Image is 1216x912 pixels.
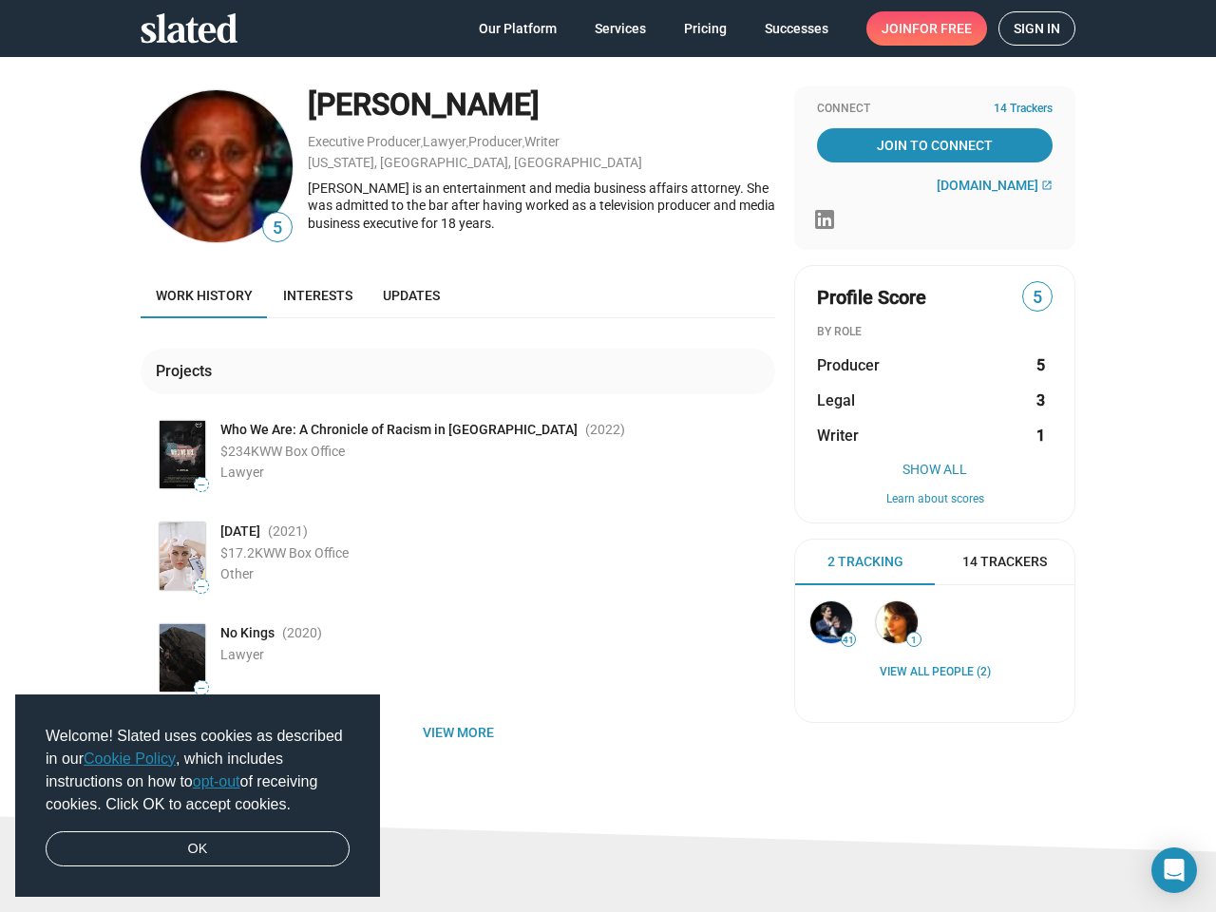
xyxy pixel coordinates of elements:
span: Lawyer [220,647,264,662]
button: Show All [817,462,1053,477]
span: 14 Trackers [962,553,1047,571]
span: No Kings [220,624,275,642]
span: 41 [842,635,855,646]
span: , [522,138,524,148]
span: Other [220,566,254,581]
a: [DOMAIN_NAME] [937,178,1053,193]
a: dismiss cookie message [46,831,350,867]
span: Who We Are: A Chronicle of Racism in [GEOGRAPHIC_DATA] [220,421,578,439]
img: Stephan Paternot [810,601,852,643]
a: Executive Producer [308,134,421,149]
span: — [195,581,208,592]
a: Writer [524,134,560,149]
span: — [195,480,208,490]
span: Pricing [684,11,727,46]
span: Lawyer [220,465,264,480]
a: Lawyer [423,134,466,149]
a: Cookie Policy [84,750,176,767]
img: Poster: No Kings [160,624,205,692]
span: Updates [383,288,440,303]
span: Join To Connect [821,128,1049,162]
a: Successes [750,11,844,46]
span: Welcome! Slated uses cookies as described in our , which includes instructions on how to of recei... [46,725,350,816]
div: BY ROLE [817,325,1053,340]
span: Legal [817,390,855,410]
span: WW Box Office [259,444,345,459]
div: [PERSON_NAME] is an entertainment and media business affairs attorney. She was admitted to the ba... [308,180,775,233]
strong: 5 [1036,355,1045,375]
span: Sign in [1014,12,1060,45]
span: $234K [220,444,259,459]
a: Our Platform [464,11,572,46]
div: Projects [156,361,219,381]
span: 5 [263,216,292,241]
span: $17.2K [220,545,263,560]
span: Producer [817,355,880,375]
a: Join To Connect [817,128,1053,162]
img: Poster: Ascension [160,522,205,590]
span: Join [882,11,972,46]
span: Our Platform [479,11,557,46]
span: Services [595,11,646,46]
a: Updates [368,273,455,318]
a: [US_STATE], [GEOGRAPHIC_DATA], [GEOGRAPHIC_DATA] [308,155,642,170]
span: Interests [283,288,352,303]
a: Producer [468,134,522,149]
div: Open Intercom Messenger [1151,847,1197,893]
img: Laverne Berry [141,90,293,242]
span: View more [156,715,760,750]
a: opt-out [193,773,240,789]
mat-icon: open_in_new [1041,180,1053,191]
span: (2022 ) [585,421,625,439]
span: (2021 ) [268,522,308,541]
strong: 3 [1036,390,1045,410]
a: Pricing [669,11,742,46]
span: Work history [156,288,253,303]
span: 1 [907,635,921,646]
span: , [421,138,423,148]
span: 5 [1023,285,1052,311]
span: Profile Score [817,285,926,311]
div: Connect [817,102,1053,117]
a: View all People (2) [880,665,991,680]
span: 2 Tracking [827,553,903,571]
span: — [195,683,208,693]
img: Poster: Who We Are: A Chronicle of Racism in America [160,421,205,488]
span: [DATE] [220,522,260,541]
a: Sign in [998,11,1075,46]
div: [PERSON_NAME] [308,85,775,125]
span: (2020 ) [282,624,322,642]
strong: 1 [1036,426,1045,446]
span: 14 Trackers [994,102,1053,117]
button: View more [141,715,775,750]
a: Joinfor free [866,11,987,46]
span: Successes [765,11,828,46]
span: for free [912,11,972,46]
button: Learn about scores [817,492,1053,507]
span: [DOMAIN_NAME] [937,178,1038,193]
span: WW Box Office [263,545,349,560]
div: cookieconsent [15,694,380,898]
a: Interests [268,273,368,318]
a: Services [579,11,661,46]
span: , [466,138,468,148]
a: Work history [141,273,268,318]
span: Writer [817,426,859,446]
img: Natalie Mooallem [876,601,918,643]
